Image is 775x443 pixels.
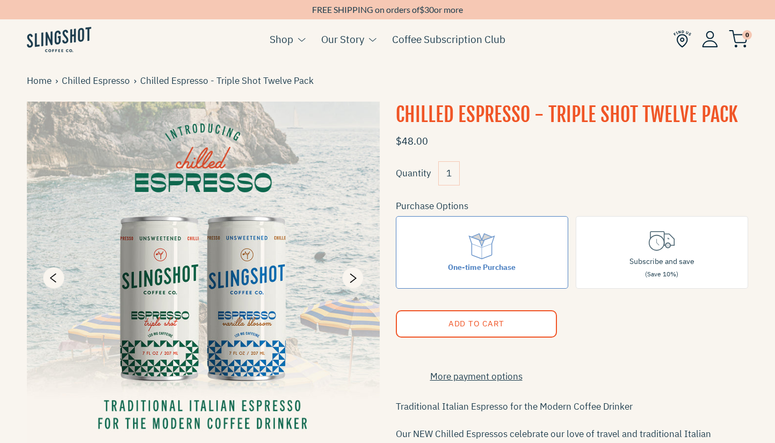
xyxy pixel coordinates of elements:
a: Shop [270,31,293,47]
a: 0 [729,33,748,46]
span: › [55,74,62,88]
span: 30 [424,4,434,15]
a: Coffee Subscription Club [392,31,505,47]
a: Chilled Espresso [62,74,134,88]
legend: Purchase Options [396,199,468,213]
button: Previous [43,267,64,289]
a: More payment options [396,369,557,384]
p: Traditional Italian Espresso for the Modern Coffee Drinker [396,397,749,416]
span: $48.00 [396,135,428,147]
img: Find Us [673,30,691,48]
span: $ [419,4,424,15]
a: Home [27,74,55,88]
span: › [134,74,140,88]
img: cart [729,30,748,48]
button: Next [342,267,364,289]
span: Chilled Espresso - Triple Shot Twelve Pack [140,74,317,88]
img: Account [702,31,718,47]
span: (Save 10%) [645,270,678,278]
span: Subscribe and save [629,256,694,266]
label: Quantity [396,167,431,179]
span: 0 [742,30,752,40]
div: One-time Purchase [448,261,516,273]
h1: Chilled Espresso - Triple Shot Twelve Pack [396,102,749,128]
button: Add to Cart [396,310,557,338]
a: Our Story [321,31,364,47]
span: Add to Cart [448,318,504,328]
